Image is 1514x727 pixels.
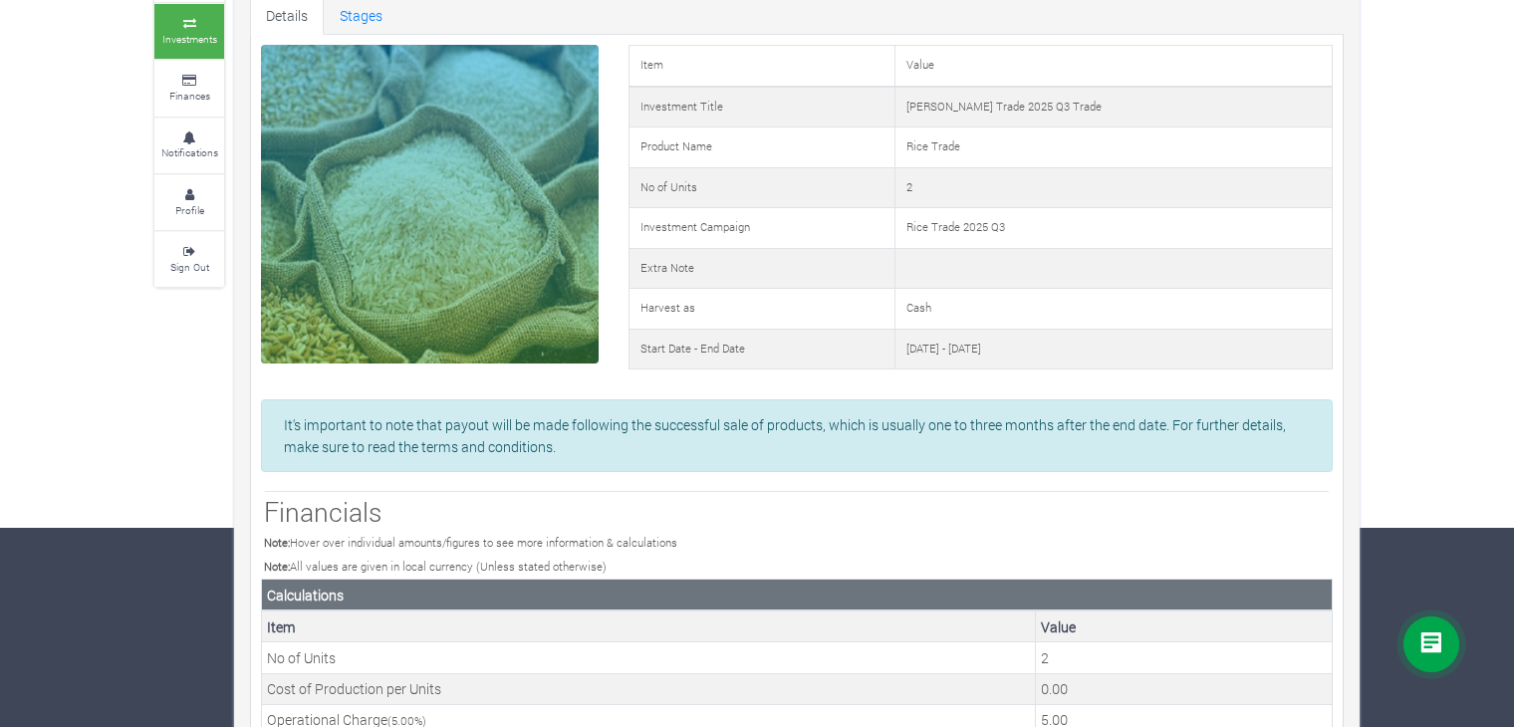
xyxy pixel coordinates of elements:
td: Harvest as [629,289,894,330]
td: Product Name [629,127,894,168]
small: All values are given in local currency (Unless stated otherwise) [264,559,607,574]
td: No of Units [629,167,894,208]
td: This is the number of Units [1036,642,1333,673]
td: Cash [894,289,1332,330]
td: [PERSON_NAME] Trade 2025 Q3 Trade [894,87,1332,127]
td: Extra Note [629,248,894,289]
td: Start Date - End Date [629,329,894,369]
a: Sign Out [154,232,224,287]
b: Item [267,617,296,636]
small: Sign Out [170,260,209,274]
a: Investments [154,4,224,59]
td: Rice Trade 2025 Q3 [894,208,1332,249]
td: Investment Title [629,87,894,127]
td: Item [629,46,894,87]
b: Value [1041,617,1076,636]
h3: Financials [264,496,1330,528]
b: Note: [264,559,290,574]
td: Cost of Production per Units [262,673,1036,704]
td: 2 [894,167,1332,208]
td: [DATE] - [DATE] [894,329,1332,369]
td: Value [894,46,1332,87]
p: It's important to note that payout will be made following the successful sale of products, which ... [284,414,1310,456]
a: Finances [154,61,224,116]
small: Notifications [161,145,218,159]
small: Hover over individual amounts/figures to see more information & calculations [264,535,677,550]
a: Profile [154,175,224,230]
small: Investments [162,32,217,46]
small: Profile [175,203,204,217]
td: Investment Campaign [629,208,894,249]
td: Rice Trade [894,127,1332,168]
th: Calculations [262,580,1333,611]
b: Note: [264,535,290,550]
a: Notifications [154,119,224,173]
td: No of Units [262,642,1036,673]
td: This is the cost of a Units [1036,673,1333,704]
small: Finances [169,89,210,103]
